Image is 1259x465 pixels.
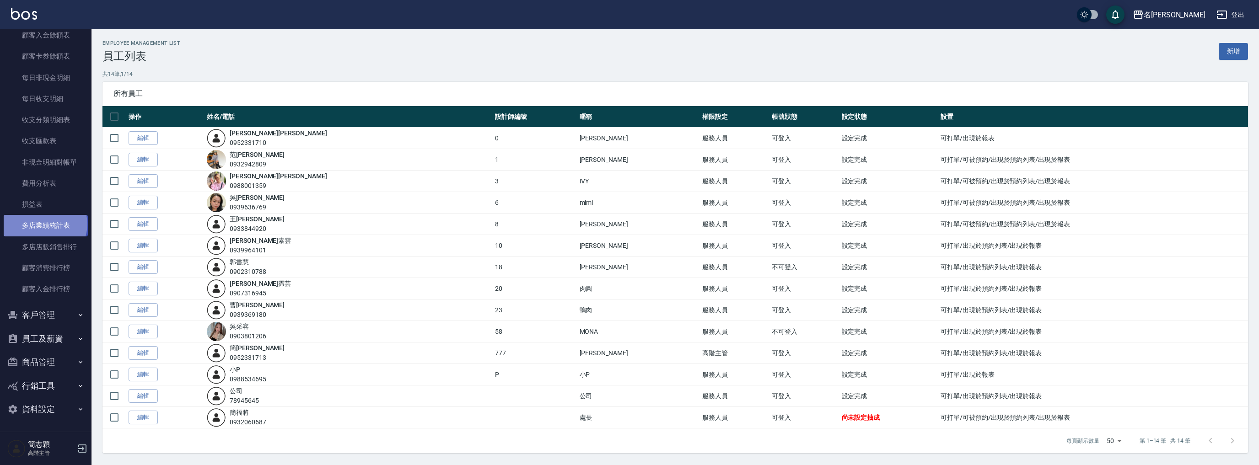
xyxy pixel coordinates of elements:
[102,50,180,63] h3: 員工列表
[839,385,939,407] td: 設定完成
[769,257,839,278] td: 不可登入
[4,350,88,374] button: 商品管理
[129,153,158,167] a: 編輯
[230,237,291,244] a: [PERSON_NAME]素雲
[207,128,226,148] img: user-login-man-human-body-mobile-person-512.png
[129,260,158,274] a: 編輯
[129,217,158,231] a: 編輯
[4,173,88,194] a: 費用分析表
[129,411,158,425] a: 編輯
[938,299,1248,321] td: 可打單/出現於預約列表/出現於報表
[842,414,880,421] span: 尚未設定抽成
[230,331,266,341] div: 0903801206
[207,322,226,341] img: avatar.jpeg
[11,8,37,20] img: Logo
[769,385,839,407] td: 可登入
[230,215,285,223] a: 王[PERSON_NAME]
[230,353,285,363] div: 0952331713
[938,192,1248,214] td: 可打單/可被預約/出現於預約列表/出現於報表
[207,343,226,363] img: user-login-man-human-body-mobile-person-512.png
[839,278,939,299] td: 設定完成
[577,342,700,364] td: [PERSON_NAME]
[1213,6,1248,23] button: 登出
[230,181,327,191] div: 0988001359
[4,194,88,215] a: 損益表
[938,257,1248,278] td: 可打單/出現於預約列表/出現於報表
[113,89,1237,98] span: 所有員工
[700,321,769,342] td: 服務人員
[700,235,769,257] td: 服務人員
[700,106,769,128] th: 權限設定
[129,282,158,296] a: 編輯
[1066,437,1099,445] p: 每頁顯示數量
[839,257,939,278] td: 設定完成
[938,214,1248,235] td: 可打單/可被預約/出現於預約列表/出現於報表
[230,172,327,180] a: [PERSON_NAME][PERSON_NAME]
[230,310,285,320] div: 0939369180
[493,214,577,235] td: 8
[493,321,577,342] td: 58
[4,25,88,46] a: 顧客入金餘額表
[577,235,700,257] td: [PERSON_NAME]
[28,449,75,457] p: 高階主管
[230,417,266,427] div: 0932060687
[938,106,1248,128] th: 設置
[938,364,1248,385] td: 可打單/出現於報表
[839,364,939,385] td: 設定完成
[4,152,88,173] a: 非現金明細對帳單
[577,299,700,321] td: 鴨肉
[207,193,226,212] img: avatar.jpeg
[230,129,327,137] a: [PERSON_NAME][PERSON_NAME]
[4,67,88,88] a: 每日非現金明細
[493,299,577,321] td: 23
[4,374,88,398] button: 行銷工具
[938,171,1248,192] td: 可打單/可被預約/出現於預約列表/出現於報表
[938,407,1248,428] td: 可打單/可被預約/出現於預約列表/出現於報表
[577,385,700,407] td: 公司
[230,374,266,384] div: 0988534695
[577,364,700,385] td: 小P
[1219,43,1248,60] a: 新增
[4,327,88,351] button: 員工及薪資
[4,109,88,130] a: 收支分類明細表
[577,257,700,278] td: [PERSON_NAME]
[4,303,88,327] button: 客戶管理
[577,278,700,299] td: 肉圓
[4,278,88,299] a: 顧客入金排行榜
[207,300,226,320] img: user-login-man-human-body-mobile-person-512.png
[7,439,26,458] img: Person
[839,214,939,235] td: 設定完成
[769,342,839,364] td: 可登入
[1103,428,1125,453] div: 50
[102,70,1248,78] p: 共 14 筆, 1 / 14
[126,106,204,128] th: 操作
[129,325,158,339] a: 編輯
[769,235,839,257] td: 可登入
[230,203,285,212] div: 0939636769
[493,235,577,257] td: 10
[207,279,226,298] img: user-login-man-human-body-mobile-person-512.png
[839,342,939,364] td: 設定完成
[4,215,88,236] a: 多店業績統計表
[28,440,75,449] h5: 簡志穎
[4,257,88,278] a: 顧客消費排行榜
[1140,437,1190,445] p: 第 1–14 筆 共 14 筆
[493,106,577,128] th: 設計師編號
[230,387,242,395] a: 公司
[4,88,88,109] a: 每日收支明細
[493,278,577,299] td: 20
[230,280,291,287] a: [PERSON_NAME]霈芸
[839,171,939,192] td: 設定完成
[700,385,769,407] td: 服務人員
[700,299,769,321] td: 服務人員
[129,389,158,403] a: 編輯
[769,192,839,214] td: 可登入
[700,128,769,149] td: 服務人員
[769,171,839,192] td: 可登入
[700,342,769,364] td: 高階主管
[839,106,939,128] th: 設定狀態
[493,171,577,192] td: 3
[769,149,839,171] td: 可登入
[577,214,700,235] td: [PERSON_NAME]
[129,131,158,145] a: 編輯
